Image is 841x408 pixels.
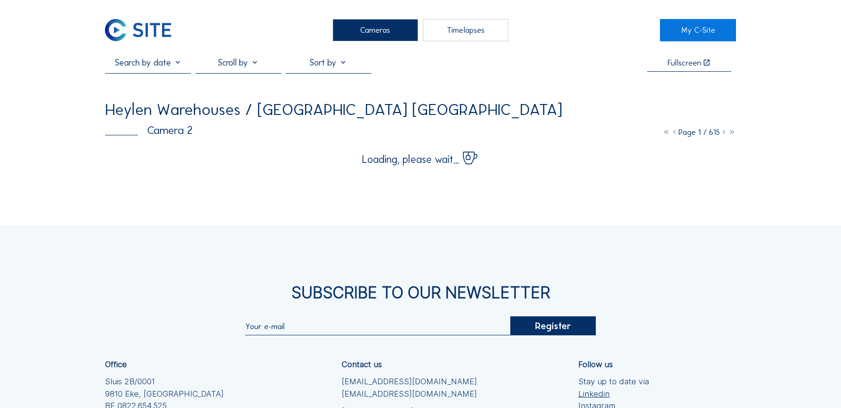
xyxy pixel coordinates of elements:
img: C-SITE Logo [105,19,171,41]
div: Cameras [333,19,419,41]
span: Page 1 / 615 [679,127,720,137]
div: Fullscreen [668,59,701,67]
div: Contact us [342,361,382,369]
div: Camera 2 [105,125,192,136]
a: [EMAIL_ADDRESS][DOMAIN_NAME] [342,388,477,400]
span: Loading, please wait... [362,154,459,165]
a: My C-Site [660,19,736,41]
input: Search by date 󰅀 [105,57,191,68]
div: Follow us [578,361,613,369]
a: C-SITE Logo [105,19,181,41]
a: Linkedin [578,388,649,400]
div: Subscribe to our newsletter [105,285,736,301]
div: Timelapses [423,19,509,41]
div: Heylen Warehouses / [GEOGRAPHIC_DATA] [GEOGRAPHIC_DATA] [105,102,562,118]
input: Your e-mail [245,322,510,331]
div: Register [510,316,596,335]
div: Office [105,361,127,369]
a: [EMAIL_ADDRESS][DOMAIN_NAME] [342,376,477,388]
